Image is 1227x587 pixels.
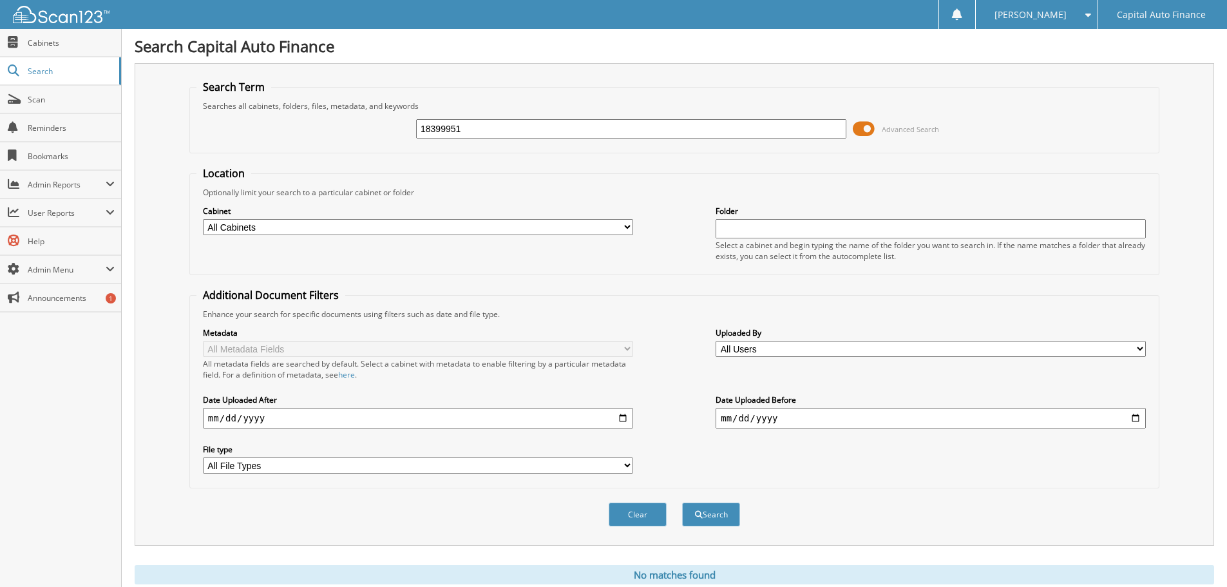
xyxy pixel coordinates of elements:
[13,6,109,23] img: scan123-logo-white.svg
[28,264,106,275] span: Admin Menu
[196,288,345,302] legend: Additional Document Filters
[338,369,355,380] a: here
[28,236,115,247] span: Help
[135,565,1214,584] div: No matches found
[28,122,115,133] span: Reminders
[203,394,633,405] label: Date Uploaded After
[1117,11,1206,19] span: Capital Auto Finance
[196,309,1152,320] div: Enhance your search for specific documents using filters such as date and file type.
[882,124,939,134] span: Advanced Search
[28,207,106,218] span: User Reports
[203,327,633,338] label: Metadata
[716,206,1146,217] label: Folder
[994,11,1067,19] span: [PERSON_NAME]
[196,101,1152,111] div: Searches all cabinets, folders, files, metadata, and keywords
[135,35,1214,57] h1: Search Capital Auto Finance
[28,94,115,105] span: Scan
[716,240,1146,262] div: Select a cabinet and begin typing the name of the folder you want to search in. If the name match...
[28,179,106,190] span: Admin Reports
[203,444,633,455] label: File type
[28,37,115,48] span: Cabinets
[203,358,633,380] div: All metadata fields are searched by default. Select a cabinet with metadata to enable filtering b...
[28,66,113,77] span: Search
[28,151,115,162] span: Bookmarks
[106,293,116,303] div: 1
[716,327,1146,338] label: Uploaded By
[196,80,271,94] legend: Search Term
[609,503,667,526] button: Clear
[716,394,1146,405] label: Date Uploaded Before
[716,408,1146,428] input: end
[28,293,115,303] span: Announcements
[196,166,251,180] legend: Location
[196,187,1152,198] div: Optionally limit your search to a particular cabinet or folder
[682,503,740,526] button: Search
[203,408,633,428] input: start
[203,206,633,217] label: Cabinet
